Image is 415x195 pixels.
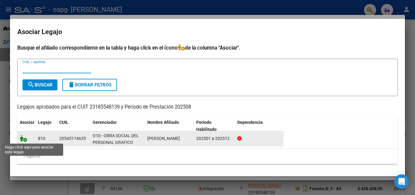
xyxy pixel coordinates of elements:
[17,26,398,38] h2: Asociar Legajo
[17,149,398,164] div: 1 registros
[27,81,35,88] mat-icon: search
[57,116,90,136] datatable-header-cell: CUIL
[36,116,57,136] datatable-header-cell: Legajo
[93,120,117,125] span: Gerenciador
[196,135,232,142] div: 202501 a 202512
[147,136,180,141] span: VALLEJOS MATEO BENJAMIN
[196,120,217,132] span: Periodo Habilitado
[62,79,117,91] button: Borrar Filtros
[68,82,111,88] span: Borrar Filtros
[90,116,145,136] datatable-header-cell: Gerenciador
[59,135,86,142] div: 20545174635
[17,44,398,52] h4: Busque el afiliado correspondiente en la tabla y haga click en el ícono de la columna "Asociar".
[68,81,75,88] mat-icon: delete
[17,103,398,111] p: Legajos aprobados para el CUIT 23185548139 y Período de Prestación 202508
[17,116,36,136] datatable-header-cell: Asociar
[235,116,284,136] datatable-header-cell: Dependencia
[38,120,51,125] span: Legajo
[20,120,34,125] span: Asociar
[394,174,409,189] div: Open Intercom Messenger
[27,82,53,88] span: Buscar
[38,136,45,141] span: 810
[194,116,235,136] datatable-header-cell: Periodo Habilitado
[145,116,194,136] datatable-header-cell: Nombre Afiliado
[237,120,263,125] span: Dependencia
[147,120,179,125] span: Nombre Afiliado
[22,79,57,90] button: Buscar
[59,120,68,125] span: CUIL
[93,133,139,145] span: O10 - OBRA SOCIAL DEL PERSONAL GRAFICO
